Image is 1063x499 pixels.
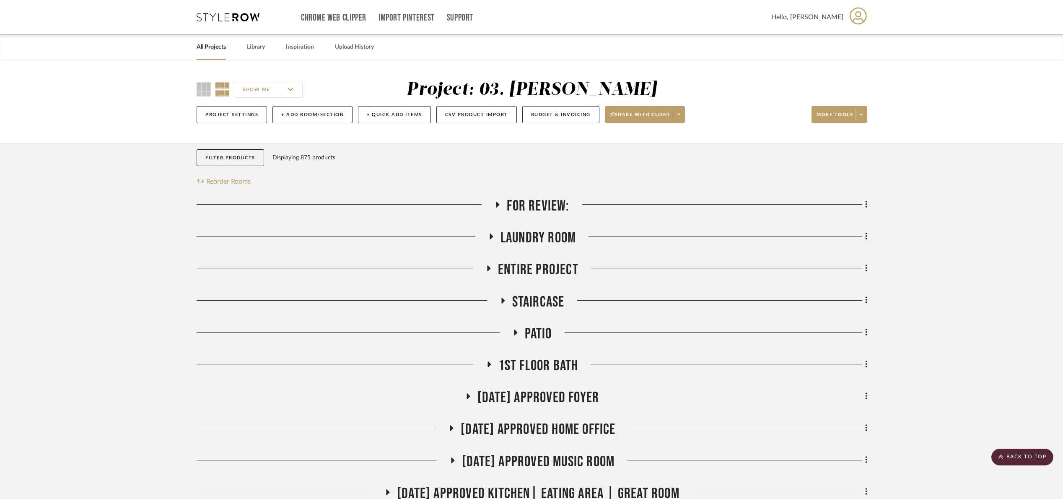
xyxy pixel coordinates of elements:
scroll-to-top-button: BACK TO TOP [991,449,1053,465]
button: + Quick Add Items [358,106,431,123]
button: Filter Products [197,149,264,166]
button: + Add Room/Section [272,106,353,123]
span: [DATE] Approved Foyer [477,389,599,407]
a: Support [447,14,473,21]
span: Hello, [PERSON_NAME] [771,12,843,22]
a: Library [247,42,265,53]
span: Patio [525,325,552,343]
span: [DATE] Approved Music Room [462,453,614,471]
a: Inspiration [286,42,314,53]
span: Share with client [610,112,671,124]
a: All Projects [197,42,226,53]
span: [DATE] Approved Home Office [461,421,615,439]
span: More tools [817,112,853,124]
button: CSV Product Import [436,106,517,123]
div: Project: 03. [PERSON_NAME] [407,81,657,99]
button: Budget & Invoicing [522,106,599,123]
div: Displaying 875 products [272,149,335,166]
span: Entire Project [498,261,578,279]
span: For Review: [507,197,569,215]
span: Staircase [512,293,565,311]
button: Reorder Rooms [197,177,251,187]
span: 1st floor bath [498,357,578,375]
button: Project Settings [197,106,267,123]
a: Chrome Web Clipper [301,14,366,21]
button: Share with client [605,106,685,123]
span: Laundry Room [500,229,576,247]
span: Reorder Rooms [206,177,251,187]
button: More tools [812,106,867,123]
a: Import Pinterest [379,14,435,21]
a: Upload History [335,42,374,53]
